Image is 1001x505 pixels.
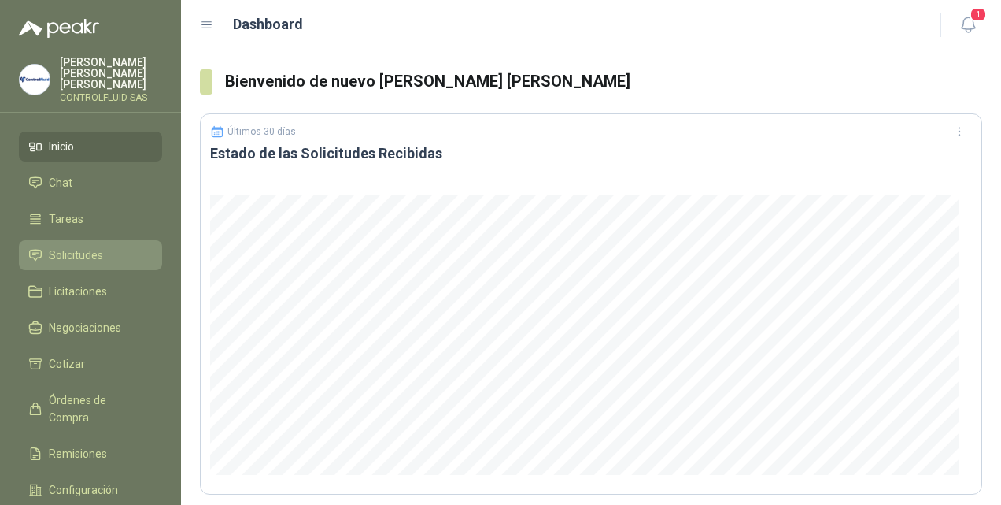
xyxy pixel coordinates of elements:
p: Últimos 30 días [227,126,296,137]
a: Cotizar [19,349,162,379]
span: 1 [970,7,987,22]
span: Licitaciones [49,283,107,300]
a: Remisiones [19,439,162,469]
button: 1 [954,11,982,39]
h1: Dashboard [233,13,303,35]
span: Configuración [49,481,118,499]
img: Logo peakr [19,19,99,38]
span: Órdenes de Compra [49,392,147,426]
h3: Estado de las Solicitudes Recibidas [210,144,972,163]
a: Chat [19,168,162,198]
span: Tareas [49,210,83,228]
a: Solicitudes [19,240,162,270]
span: Cotizar [49,355,85,373]
a: Inicio [19,132,162,162]
p: [PERSON_NAME] [PERSON_NAME] [PERSON_NAME] [60,57,162,90]
span: Solicitudes [49,247,103,264]
span: Inicio [49,138,74,155]
a: Tareas [19,204,162,234]
a: Negociaciones [19,313,162,343]
a: Licitaciones [19,277,162,306]
span: Remisiones [49,445,107,462]
span: Negociaciones [49,319,121,336]
h3: Bienvenido de nuevo [PERSON_NAME] [PERSON_NAME] [225,69,983,94]
a: Configuración [19,475,162,505]
p: CONTROLFLUID SAS [60,93,162,102]
img: Company Logo [20,65,50,95]
a: Órdenes de Compra [19,385,162,433]
span: Chat [49,174,72,191]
